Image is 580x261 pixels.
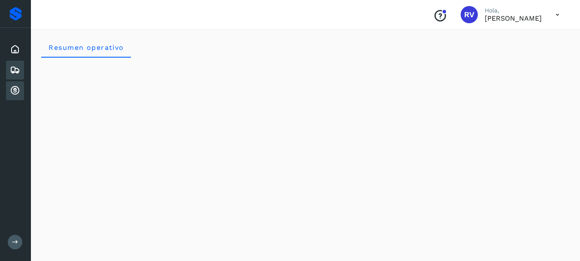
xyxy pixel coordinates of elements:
div: Embarques [6,61,24,80]
div: Cuentas por cobrar [6,81,24,100]
p: RODRIGO VELAZQUEZ ALMEYDA [485,14,542,22]
div: Inicio [6,40,24,59]
span: Resumen operativo [48,43,124,52]
p: Hola, [485,7,542,14]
